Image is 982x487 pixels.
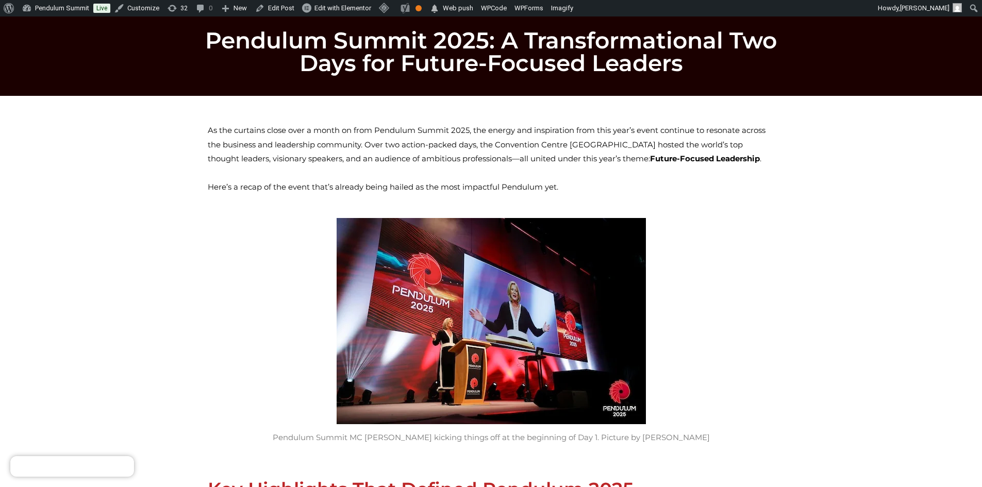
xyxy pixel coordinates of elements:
strong: Future-Focused Leadership [650,154,760,163]
figcaption: Pendulum Summit MC [PERSON_NAME] kicking things off at the beginning of Day 1. Picture by [PERSON... [208,430,775,445]
iframe: Brevo live chat [10,456,134,477]
span: Here’s a recap of the event that’s already being hailed as the most impactful Pendulum yet. [208,182,558,192]
a: Live [93,4,110,13]
span: Edit with Elementor [314,4,371,12]
div: OK [415,5,422,11]
h1: Pendulum Summit 2025: A Transformational Two Days for Future-Focused Leaders [203,29,780,74]
span: As the curtains close over a month on from Pendulum Summit 2025, the energy and inspiration from ... [208,125,765,164]
span: [PERSON_NAME] [900,4,950,12]
span:  [429,2,440,16]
